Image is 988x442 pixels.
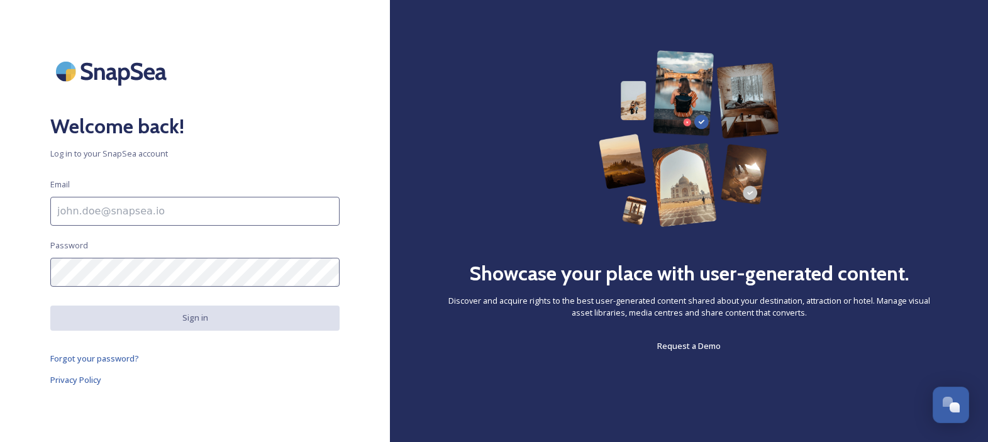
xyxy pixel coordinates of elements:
[599,50,779,227] img: 63b42ca75bacad526042e722_Group%20154-p-800.png
[657,338,721,353] a: Request a Demo
[50,148,340,160] span: Log in to your SnapSea account
[50,374,101,385] span: Privacy Policy
[50,50,176,92] img: SnapSea Logo
[50,197,340,226] input: john.doe@snapsea.io
[50,240,88,251] span: Password
[50,351,340,366] a: Forgot your password?
[657,340,721,351] span: Request a Demo
[50,372,340,387] a: Privacy Policy
[50,353,139,364] span: Forgot your password?
[50,306,340,330] button: Sign in
[469,258,909,289] h2: Showcase your place with user-generated content.
[440,295,938,319] span: Discover and acquire rights to the best user-generated content shared about your destination, att...
[50,111,340,141] h2: Welcome back!
[933,387,969,423] button: Open Chat
[50,179,70,191] span: Email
